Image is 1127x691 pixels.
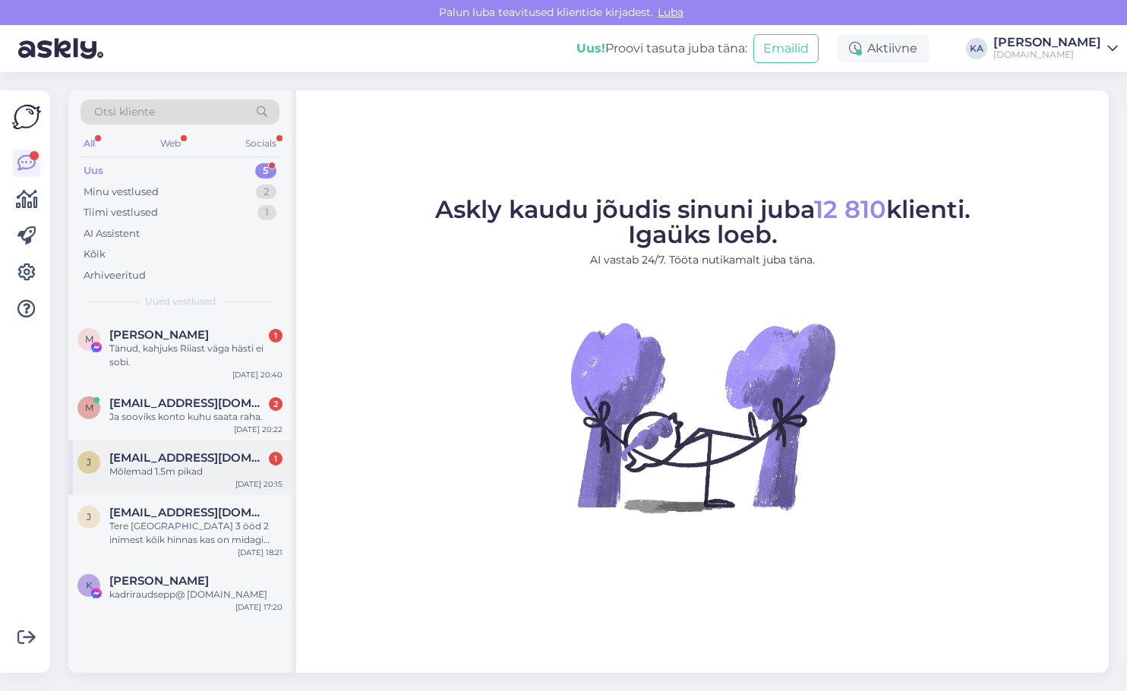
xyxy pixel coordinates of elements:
[84,205,158,220] div: Tiimi vestlused
[814,194,886,224] span: 12 810
[86,579,93,591] span: K
[12,103,41,131] img: Askly Logo
[257,205,276,220] div: 1
[256,185,276,200] div: 2
[576,41,605,55] b: Uus!
[566,280,839,554] img: No Chat active
[84,226,140,241] div: AI Assistent
[80,134,98,153] div: All
[993,49,1101,61] div: [DOMAIN_NAME]
[753,34,819,63] button: Emailid
[84,163,103,178] div: Uus
[837,35,930,62] div: Aktiivne
[84,247,106,262] div: Kõik
[238,547,283,558] div: [DATE] 18:21
[109,588,283,601] div: kadriraudsepp@ [DOMAIN_NAME]
[576,39,747,58] div: Proovi tasuta juba täna:
[109,465,283,478] div: Mõlemad 1.5m pikad
[255,163,276,178] div: 5
[109,506,267,519] span: janek.suurkytt@gmail.com
[435,252,971,268] p: AI vastab 24/7. Tööta nutikamalt juba täna.
[234,424,283,435] div: [DATE] 20:22
[109,410,283,424] div: Ja sooviks konto kuhu saata raha.
[993,36,1101,49] div: [PERSON_NAME]
[109,342,283,369] div: Tänud, kahjuks Riiast väga hästi ei sobi.
[157,134,184,153] div: Web
[109,574,209,588] span: Kadri Raudsepp
[109,519,283,547] div: Tere [GEOGRAPHIC_DATA] 3 ööd 2 inimest kõik hinnas kas on midagi pakkuda ?
[85,333,93,345] span: M
[109,451,267,465] span: Janekdanilov@gmail.com
[85,402,93,413] span: m
[242,134,279,153] div: Socials
[653,5,688,19] span: Luba
[87,456,91,468] span: J
[269,397,283,411] div: 2
[84,268,146,283] div: Arhiveeritud
[87,511,91,522] span: j
[232,369,283,380] div: [DATE] 20:40
[145,295,216,308] span: Uued vestlused
[84,185,159,200] div: Minu vestlused
[109,328,209,342] span: Merike Kaljuste
[109,396,267,410] span: markkron00@list.ru
[94,104,155,120] span: Otsi kliente
[235,478,283,490] div: [DATE] 20:15
[235,601,283,613] div: [DATE] 17:20
[966,38,987,59] div: KA
[269,452,283,465] div: 1
[435,194,971,249] span: Askly kaudu jõudis sinuni juba klienti. Igaüks loeb.
[269,329,283,342] div: 1
[993,36,1118,61] a: [PERSON_NAME][DOMAIN_NAME]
